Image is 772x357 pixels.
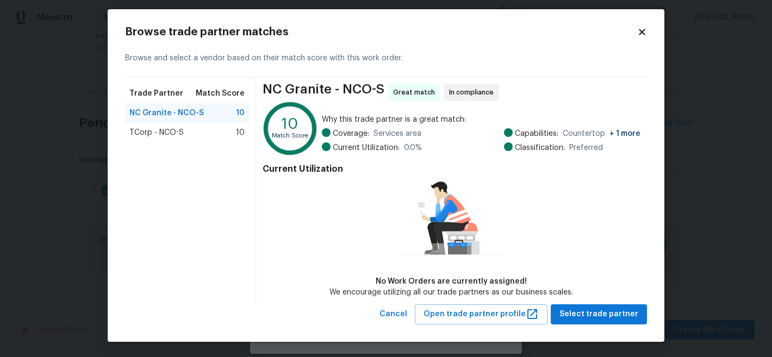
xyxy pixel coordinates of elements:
span: Select trade partner [559,308,638,321]
span: 10 [236,108,245,118]
span: Why this trade partner is a great match: [322,114,640,125]
button: Select trade partner [551,304,647,324]
button: Cancel [375,304,412,324]
span: Preferred [569,142,603,153]
span: Trade Partner [129,88,183,99]
button: Open trade partner profile [415,304,547,324]
h2: Browse trade partner matches [125,27,637,37]
span: Classification: [515,142,565,153]
span: Services area [373,128,421,139]
span: + 1 more [609,130,640,137]
span: 0.0 % [404,142,422,153]
span: Coverage: [333,128,369,139]
span: In compliance [449,87,498,98]
span: Open trade partner profile [424,308,539,321]
div: Browse and select a vendor based on their match score with this work order. [125,40,647,77]
text: Match Score [272,133,308,139]
text: 10 [282,116,298,131]
h4: Current Utilization [263,164,640,174]
span: Current Utilization: [333,142,400,153]
span: Capabilities: [515,128,558,139]
span: Countertop [563,128,640,139]
span: Match Score [196,88,245,99]
span: NC Granite - NCO-S [263,84,384,101]
span: Cancel [379,308,407,321]
div: We encourage utilizing all our trade partners as our business scales. [329,287,573,298]
span: Great match [393,87,439,98]
span: TCorp - NCO-S [129,127,184,138]
span: 10 [236,127,245,138]
div: No Work Orders are currently assigned! [329,276,573,287]
span: NC Granite - NCO-S [129,108,204,118]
